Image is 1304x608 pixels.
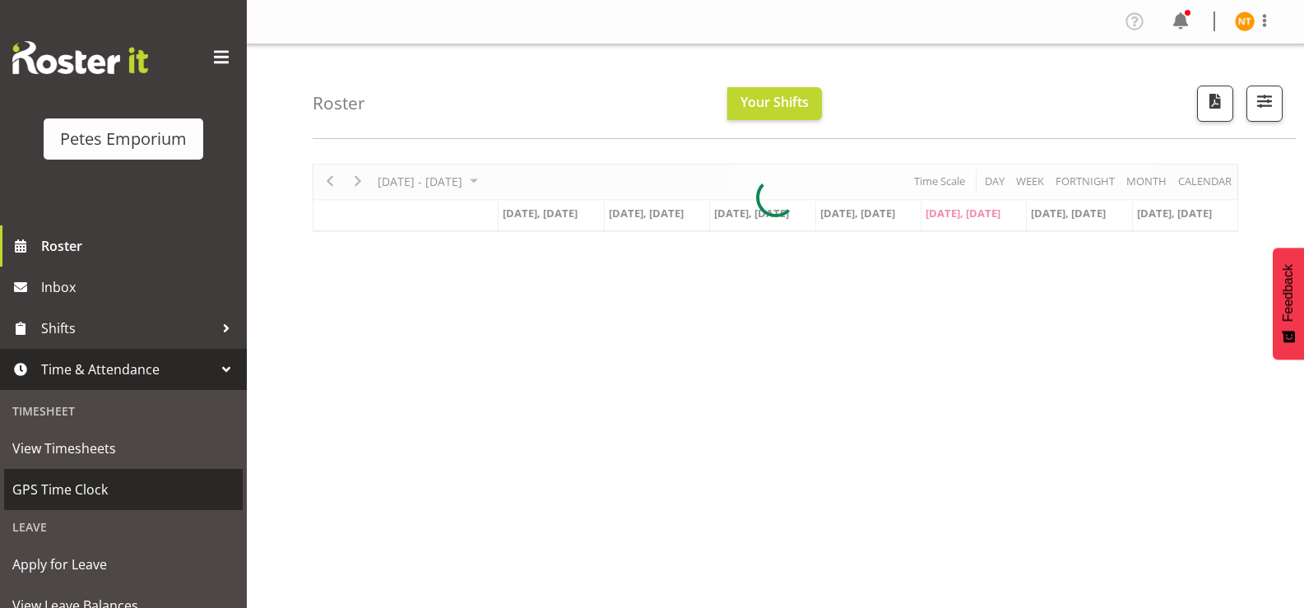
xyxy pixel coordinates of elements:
[4,428,243,469] a: View Timesheets
[41,275,239,299] span: Inbox
[727,87,822,120] button: Your Shifts
[1281,264,1296,322] span: Feedback
[1246,86,1283,122] button: Filter Shifts
[60,127,187,151] div: Petes Emporium
[1197,86,1233,122] button: Download a PDF of the roster according to the set date range.
[313,94,365,113] h4: Roster
[1273,248,1304,360] button: Feedback - Show survey
[12,477,234,502] span: GPS Time Clock
[740,93,809,111] span: Your Shifts
[12,552,234,577] span: Apply for Leave
[41,357,214,382] span: Time & Attendance
[4,510,243,544] div: Leave
[41,234,239,258] span: Roster
[41,316,214,341] span: Shifts
[12,436,234,461] span: View Timesheets
[4,394,243,428] div: Timesheet
[4,469,243,510] a: GPS Time Clock
[12,41,148,74] img: Rosterit website logo
[4,544,243,585] a: Apply for Leave
[1235,12,1255,31] img: nicole-thomson8388.jpg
